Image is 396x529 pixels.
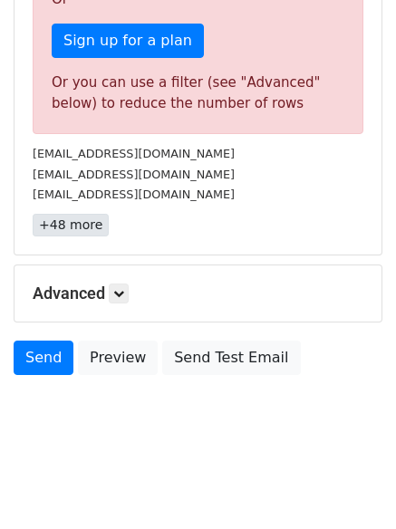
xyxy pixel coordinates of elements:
[33,214,109,236] a: +48 more
[162,341,300,375] a: Send Test Email
[33,168,235,181] small: [EMAIL_ADDRESS][DOMAIN_NAME]
[33,284,363,303] h5: Advanced
[14,341,73,375] a: Send
[52,24,204,58] a: Sign up for a plan
[33,147,235,160] small: [EMAIL_ADDRESS][DOMAIN_NAME]
[305,442,396,529] iframe: Chat Widget
[33,188,235,201] small: [EMAIL_ADDRESS][DOMAIN_NAME]
[52,72,344,113] div: Or you can use a filter (see "Advanced" below) to reduce the number of rows
[78,341,158,375] a: Preview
